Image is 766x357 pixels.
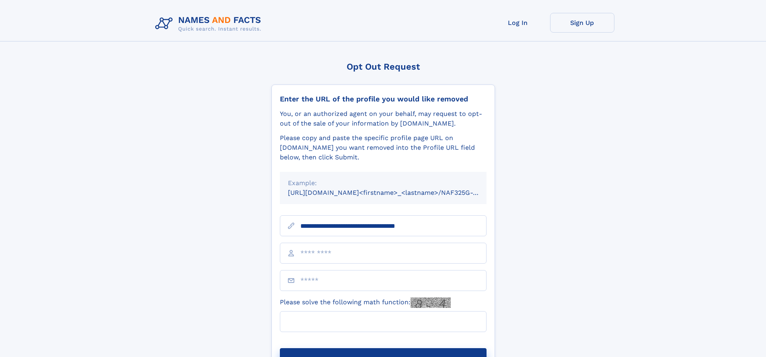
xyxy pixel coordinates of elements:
div: Example: [288,178,478,188]
a: Log In [486,13,550,33]
img: Logo Names and Facts [152,13,268,35]
a: Sign Up [550,13,614,33]
small: [URL][DOMAIN_NAME]<firstname>_<lastname>/NAF325G-xxxxxxxx [288,189,502,196]
label: Please solve the following math function: [280,297,451,308]
div: You, or an authorized agent on your behalf, may request to opt-out of the sale of your informatio... [280,109,487,128]
div: Enter the URL of the profile you would like removed [280,95,487,103]
div: Opt Out Request [271,62,495,72]
div: Please copy and paste the specific profile page URL on [DOMAIN_NAME] you want removed into the Pr... [280,133,487,162]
